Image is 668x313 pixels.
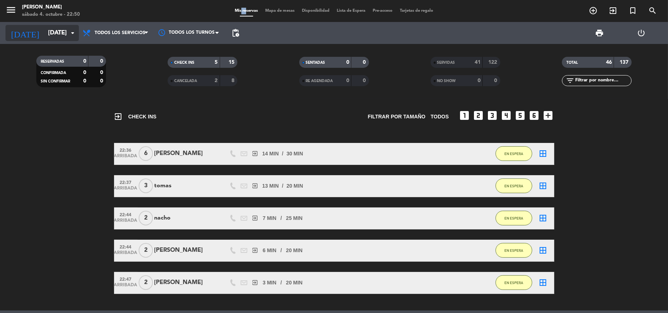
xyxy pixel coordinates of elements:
[114,112,157,121] span: CHECK INS
[83,70,86,75] strong: 0
[281,279,282,287] span: /
[117,250,135,259] span: ARRIBADA
[117,146,135,154] span: 22:36
[396,9,437,13] span: Tarjetas de regalo
[529,110,540,121] i: looks_6
[286,182,303,190] span: 20 MIN
[333,9,369,13] span: Lista de Espera
[286,279,303,287] span: 20 MIN
[117,186,135,194] span: ARRIBADA
[6,25,44,41] i: [DATE]
[637,29,646,37] i: power_settings_new
[475,60,481,65] strong: 41
[139,211,153,225] span: 2
[231,78,236,83] strong: 8
[496,243,532,258] button: EN ESPERA
[621,22,662,44] div: LOG OUT
[539,214,548,222] i: border_all
[363,78,367,83] strong: 0
[229,60,236,65] strong: 15
[262,150,279,158] span: 14 MIN
[95,30,145,36] span: Todos los servicios
[41,71,66,75] span: CONFIRMADA
[22,4,80,11] div: [PERSON_NAME]
[504,184,523,188] span: EN ESPERA
[437,79,456,83] span: NO SHOW
[68,29,77,37] i: arrow_drop_down
[231,29,240,37] span: pending_actions
[100,59,105,64] strong: 0
[496,275,532,290] button: EN ESPERA
[648,6,657,15] i: search
[286,246,303,255] span: 20 MIN
[606,60,612,65] strong: 46
[459,110,471,121] i: looks_one
[174,61,194,65] span: CHECK INS
[6,4,17,18] button: menu
[215,78,218,83] strong: 2
[431,113,449,121] span: TODOS
[496,211,532,225] button: EN ESPERA
[154,149,217,158] div: [PERSON_NAME]
[154,213,217,223] div: nacho
[117,275,135,283] span: 22:47
[83,78,86,84] strong: 0
[252,183,259,189] i: exit_to_app
[298,9,333,13] span: Disponibilidad
[501,110,512,121] i: looks_4
[473,110,485,121] i: looks_two
[100,78,105,84] strong: 0
[628,6,637,15] i: turned_in_not
[252,215,259,221] i: exit_to_app
[286,214,303,222] span: 25 MIN
[41,80,70,83] span: SIN CONFIRMAR
[589,6,598,15] i: add_circle_outline
[504,152,523,156] span: EN ESPERA
[504,281,523,285] span: EN ESPERA
[154,278,217,287] div: [PERSON_NAME]
[282,182,284,190] span: /
[539,149,548,158] i: border_all
[262,9,298,13] span: Mapa de mesas
[496,146,532,161] button: EN ESPERA
[566,61,578,65] span: TOTAL
[368,113,426,121] span: Filtrar por tamaño
[174,79,197,83] span: CANCELADA
[539,278,548,287] i: border_all
[543,110,554,121] i: add_box
[117,154,135,162] span: ARRIBADA
[100,70,105,75] strong: 0
[117,242,135,251] span: 22:44
[252,279,259,286] i: exit_to_app
[478,78,481,83] strong: 0
[117,178,135,186] span: 22:37
[154,181,217,191] div: tomas
[263,279,276,287] span: 3 MIN
[574,77,631,85] input: Filtrar por nombre...
[496,178,532,193] button: EN ESPERA
[139,178,153,193] span: 3
[488,60,499,65] strong: 122
[252,150,259,157] i: exit_to_app
[346,78,349,83] strong: 0
[620,60,630,65] strong: 137
[154,246,217,255] div: [PERSON_NAME]
[139,275,153,290] span: 2
[263,214,276,222] span: 7 MIN
[306,61,325,65] span: SENTADAS
[437,61,455,65] span: SERVIDAS
[114,112,123,121] i: exit_to_app
[539,246,548,255] i: border_all
[117,210,135,218] span: 22:44
[282,150,284,158] span: /
[83,59,86,64] strong: 0
[595,29,604,37] span: print
[262,182,279,190] span: 13 MIN
[281,246,282,255] span: /
[504,216,523,220] span: EN ESPERA
[41,60,64,63] span: RESERVADAS
[22,11,80,18] div: sábado 4. octubre - 22:50
[539,181,548,190] i: border_all
[231,9,262,13] span: Mis reservas
[117,283,135,291] span: ARRIBADA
